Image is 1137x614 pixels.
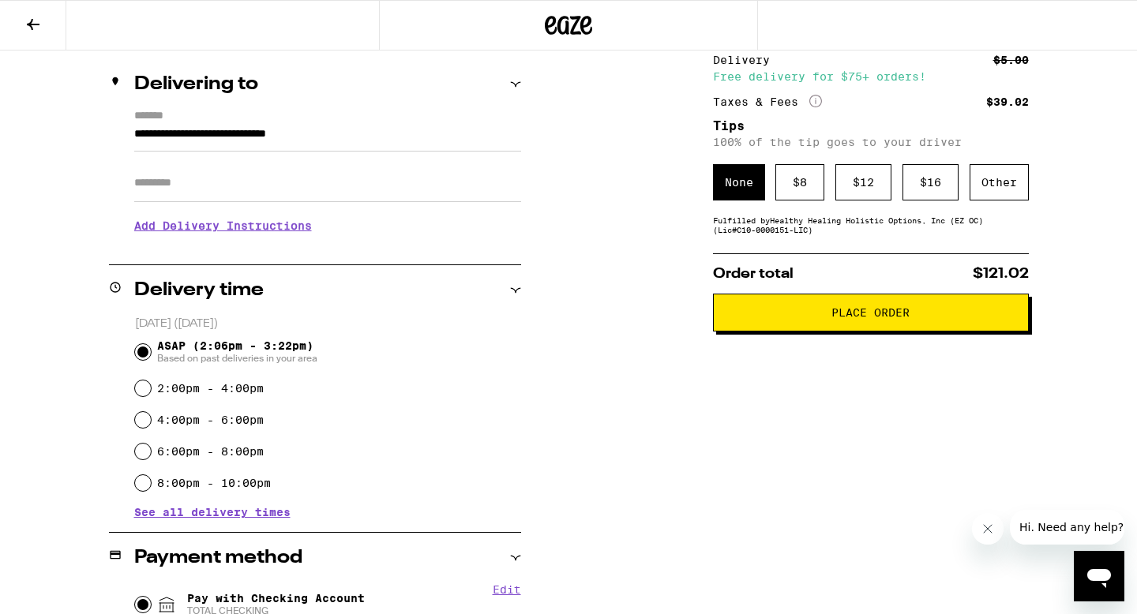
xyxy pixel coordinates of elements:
span: $121.02 [973,267,1029,281]
iframe: Close message [972,513,1004,545]
span: Place Order [831,307,910,318]
label: 2:00pm - 4:00pm [157,382,264,395]
div: $39.02 [986,96,1029,107]
div: Fulfilled by Healthy Healing Holistic Options, Inc (EZ OC) (Lic# C10-0000151-LIC ) [713,215,1029,234]
h2: Delivery time [134,281,264,300]
div: $ 8 [775,164,824,200]
h3: Add Delivery Instructions [134,208,521,244]
div: Free delivery for $75+ orders! [713,71,1029,82]
div: Other [970,164,1029,200]
iframe: Button to launch messaging window [1074,551,1124,601]
div: $ 12 [835,164,891,200]
label: 8:00pm - 10:00pm [157,477,271,489]
div: Delivery [713,54,781,66]
p: We'll contact you at [PHONE_NUMBER] when we arrive [134,244,521,256]
label: 6:00pm - 8:00pm [157,445,264,458]
div: $5.00 [993,54,1029,66]
span: ASAP (2:06pm - 3:22pm) [157,339,317,365]
span: Order total [713,267,794,281]
h5: Tips [713,120,1029,133]
div: None [713,164,765,200]
div: $ 16 [902,164,959,200]
p: 100% of the tip goes to your driver [713,136,1029,148]
h2: Delivering to [134,75,258,94]
span: Based on past deliveries in your area [157,352,317,365]
button: Place Order [713,294,1029,331]
label: 4:00pm - 6:00pm [157,414,264,426]
button: See all delivery times [134,507,291,518]
button: Edit [493,583,521,596]
h2: Payment method [134,548,302,567]
div: Taxes & Fees [713,95,822,109]
iframe: Message from company [1010,510,1124,545]
p: [DATE] ([DATE]) [135,316,521,331]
